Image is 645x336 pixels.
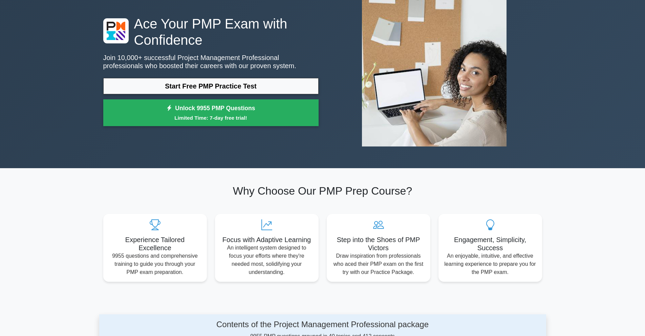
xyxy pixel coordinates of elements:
p: Join 10,000+ successful Project Management Professional professionals who boosted their careers w... [103,54,319,70]
h2: Why Choose Our PMP Prep Course? [103,184,542,197]
h5: Focus with Adaptive Learning [220,236,313,244]
small: Limited Time: 7-day free trial! [112,114,310,122]
h5: Experience Tailored Excellence [109,236,201,252]
p: Draw inspiration from professionals who aced their PMP exam on the first try with our Practice Pa... [332,252,425,276]
a: Unlock 9955 PMP QuestionsLimited Time: 7-day free trial! [103,99,319,126]
h1: Ace Your PMP Exam with Confidence [103,16,319,48]
p: An intelligent system designed to focus your efforts where they're needed most, solidifying your ... [220,244,313,276]
h5: Engagement, Simplicity, Success [444,236,537,252]
a: Start Free PMP Practice Test [103,78,319,94]
h5: Step into the Shoes of PMP Victors [332,236,425,252]
p: 9955 questions and comprehensive training to guide you through your PMP exam preparation. [109,252,201,276]
p: An enjoyable, intuitive, and effective learning experience to prepare you for the PMP exam. [444,252,537,276]
h4: Contents of the Project Management Professional package [163,320,482,330]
